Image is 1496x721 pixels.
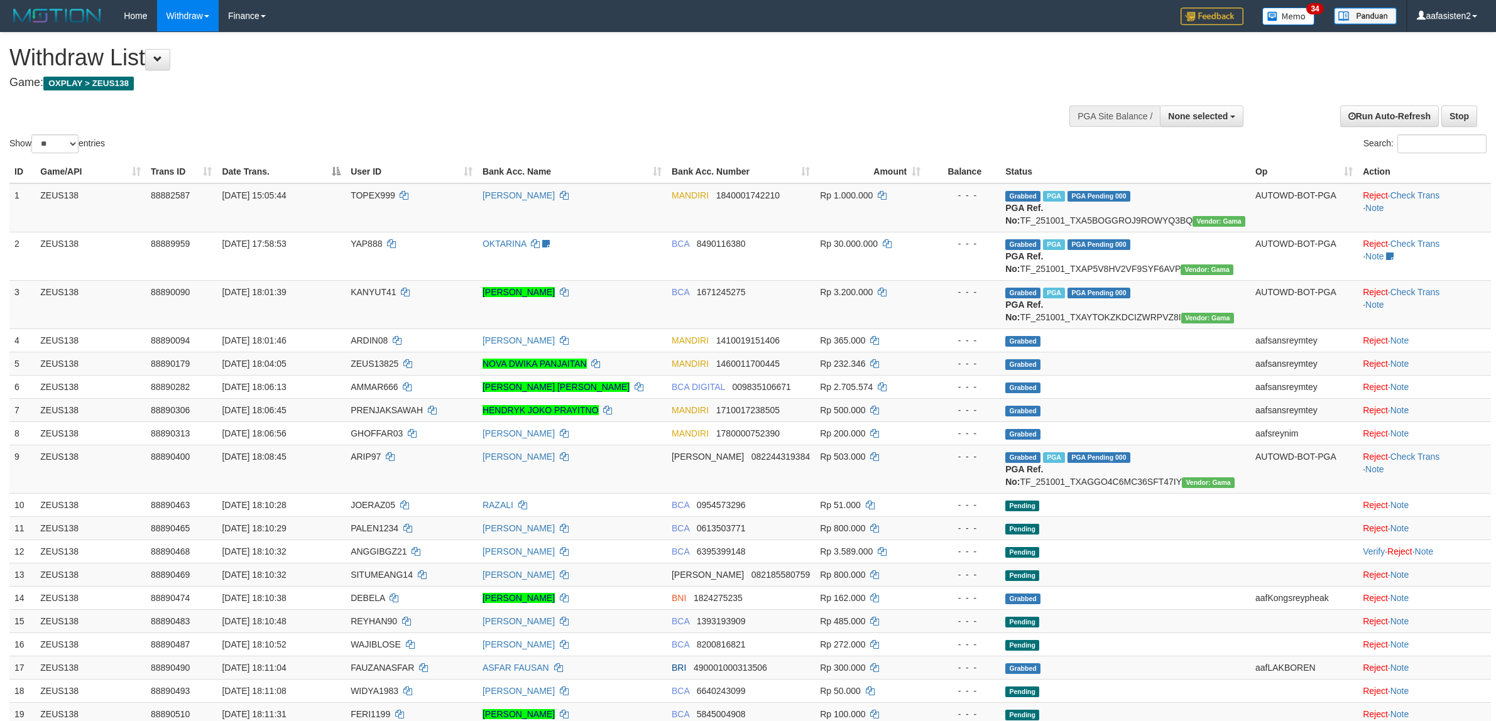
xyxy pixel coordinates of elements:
span: 88890468 [151,546,190,556]
span: Rp 3.589.000 [820,546,873,556]
a: Reject [1363,382,1388,392]
td: AUTOWD-BOT-PGA [1250,232,1358,280]
div: - - - [931,427,995,440]
span: 88882587 [151,190,190,200]
td: ZEUS138 [35,656,146,679]
span: BCA DIGITAL [672,382,725,392]
a: Note [1415,546,1434,556]
span: Copy 0613503771 to clipboard [697,523,746,533]
td: 8 [9,421,35,445]
span: JOERAZ05 [351,500,395,510]
span: PALEN1234 [351,523,398,533]
span: 88890090 [151,287,190,297]
td: aafKongsreypheak [1250,586,1358,609]
span: [DATE] 18:10:32 [222,546,286,556]
a: Reject [1363,335,1388,345]
a: Check Trans [1390,239,1440,249]
a: Reject [1363,663,1388,673]
span: [DATE] 18:10:29 [222,523,286,533]
span: ZEUS13825 [351,359,398,369]
span: 88890465 [151,523,190,533]
th: Balance [925,160,1000,183]
div: - - - [931,357,995,370]
th: Op: activate to sort column ascending [1250,160,1358,183]
a: Note [1365,464,1384,474]
td: 10 [9,493,35,516]
span: Rp 800.000 [820,523,865,533]
span: Rp 2.705.574 [820,382,873,392]
a: Check Trans [1390,190,1440,200]
td: aafsansreymtey [1250,352,1358,375]
a: Reject [1363,452,1388,462]
a: Reject [1363,359,1388,369]
span: Copy 1671245275 to clipboard [697,287,746,297]
span: MANDIRI [672,428,709,438]
td: aafLAKBOREN [1250,656,1358,679]
a: Note [1390,382,1409,392]
td: · [1358,398,1491,421]
td: ZEUS138 [35,539,146,563]
div: - - - [931,568,995,581]
span: Rp 500.000 [820,405,865,415]
span: MANDIRI [672,359,709,369]
a: Note [1390,570,1409,580]
span: Copy 1710017238505 to clipboard [716,405,780,415]
span: ARIP97 [351,452,381,462]
span: Rp 365.000 [820,335,865,345]
span: PGA Pending [1067,239,1130,250]
span: BCA [672,287,689,297]
a: [PERSON_NAME] [483,452,555,462]
a: Verify [1363,546,1385,556]
span: Grabbed [1005,288,1040,298]
h4: Game: [9,77,985,89]
img: panduan.png [1334,8,1397,24]
span: 88890094 [151,335,190,345]
td: · [1358,328,1491,352]
span: Grabbed [1005,191,1040,202]
div: - - - [931,381,995,393]
td: 11 [9,516,35,539]
span: Rp 1.000.000 [820,190,873,200]
span: YAP888 [351,239,382,249]
span: [PERSON_NAME] [672,570,744,580]
a: Reject [1363,709,1388,719]
span: Copy 8490116380 to clipboard [697,239,746,249]
th: Bank Acc. Name: activate to sort column ascending [478,160,667,183]
span: Rp 51.000 [820,500,861,510]
span: Rp 232.346 [820,359,865,369]
span: 88889959 [151,239,190,249]
td: ZEUS138 [35,516,146,539]
th: Amount: activate to sort column ascending [815,160,925,183]
span: Rp 800.000 [820,570,865,580]
a: Reject [1363,523,1388,533]
div: - - - [931,286,995,298]
span: [DATE] 18:06:13 [222,382,286,392]
div: - - - [931,545,995,558]
span: PRENJAKSAWAH [351,405,423,415]
span: Grabbed [1005,336,1040,347]
span: Rp 200.000 [820,428,865,438]
a: [PERSON_NAME] [483,190,555,200]
span: 88890463 [151,500,190,510]
button: None selected [1160,106,1243,127]
td: ZEUS138 [35,328,146,352]
a: Reject [1363,570,1388,580]
td: ZEUS138 [35,609,146,632]
span: Vendor URL: https://trx31.1velocity.biz [1182,477,1235,488]
td: · [1358,421,1491,445]
a: Note [1390,359,1409,369]
td: 9 [9,445,35,493]
span: MANDIRI [672,190,709,200]
span: OXPLAY > ZEUS138 [43,77,134,90]
span: ANGGIBGZ21 [351,546,407,556]
div: - - - [931,334,995,347]
a: [PERSON_NAME] [483,428,555,438]
a: [PERSON_NAME] [PERSON_NAME] [483,382,630,392]
td: · · [1358,232,1491,280]
th: Trans ID: activate to sort column ascending [146,160,217,183]
a: Reject [1387,546,1412,556]
span: [DATE] 18:10:48 [222,616,286,626]
span: 88890400 [151,452,190,462]
td: ZEUS138 [35,421,146,445]
td: 4 [9,328,35,352]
